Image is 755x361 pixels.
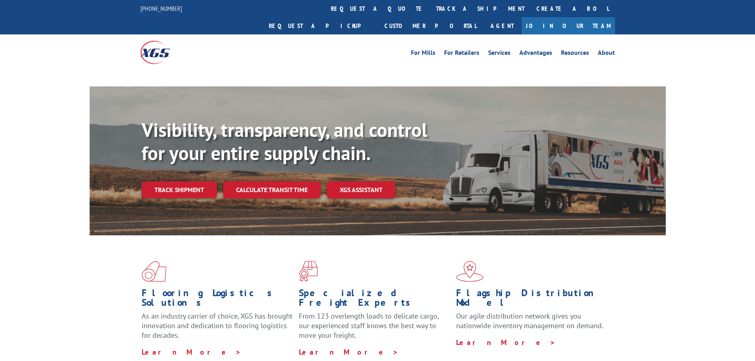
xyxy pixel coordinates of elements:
[299,288,450,311] h1: Specialized Freight Experts
[299,347,399,357] a: Learn More >
[142,347,241,357] a: Learn More >
[561,50,589,58] a: Resources
[142,181,217,198] a: Track shipment
[522,17,615,34] a: Join Our Team
[411,50,435,58] a: For Mills
[456,338,556,347] a: Learn More >
[142,288,293,311] h1: Flooring Logistics Solutions
[299,311,450,347] p: From 123 overlength loads to delicate cargo, our experienced staff knows the best way to move you...
[488,50,511,58] a: Services
[379,17,483,34] a: Customer Portal
[142,117,427,165] b: Visibility, transparency, and control for your entire supply chain.
[483,17,522,34] a: Agent
[456,261,484,282] img: xgs-icon-flagship-distribution-model-red
[263,17,379,34] a: Request a pickup
[299,261,318,282] img: xgs-icon-focused-on-flooring-red
[519,50,552,58] a: Advantages
[140,4,182,12] a: [PHONE_NUMBER]
[456,311,603,330] span: Our agile distribution network gives you nationwide inventory management on demand.
[456,288,607,311] h1: Flagship Distribution Model
[142,261,166,282] img: xgs-icon-total-supply-chain-intelligence-red
[327,181,395,199] a: XGS ASSISTANT
[444,50,479,58] a: For Retailers
[598,50,615,58] a: About
[142,311,292,340] span: As an industry carrier of choice, XGS has brought innovation and dedication to flooring logistics...
[223,181,320,199] a: Calculate transit time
